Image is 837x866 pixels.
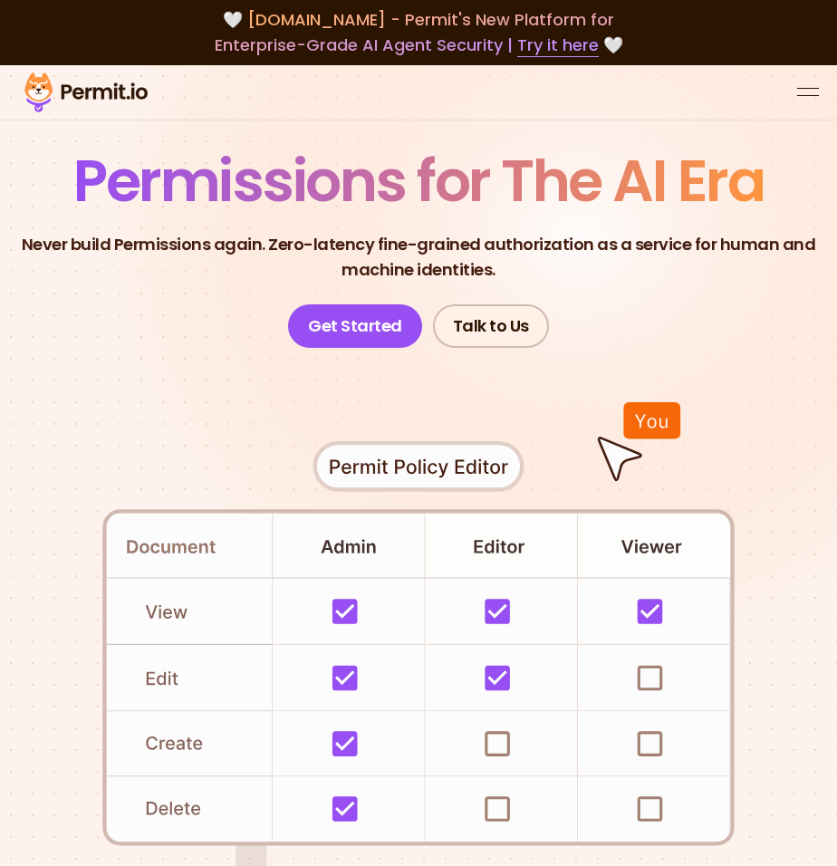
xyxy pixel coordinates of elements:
span: [DOMAIN_NAME] - Permit's New Platform for Enterprise-Grade AI Agent Security | [215,8,615,56]
span: Permissions for The AI Era [73,140,764,221]
div: 🤍 🤍 [18,7,819,58]
a: Try it here [517,34,599,57]
a: Talk to Us [433,304,549,348]
p: Never build Permissions again. Zero-latency fine-grained authorization as a service for human and... [14,232,823,283]
img: Permit logo [18,69,154,116]
a: Get Started [288,304,422,348]
button: open menu [797,82,819,103]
